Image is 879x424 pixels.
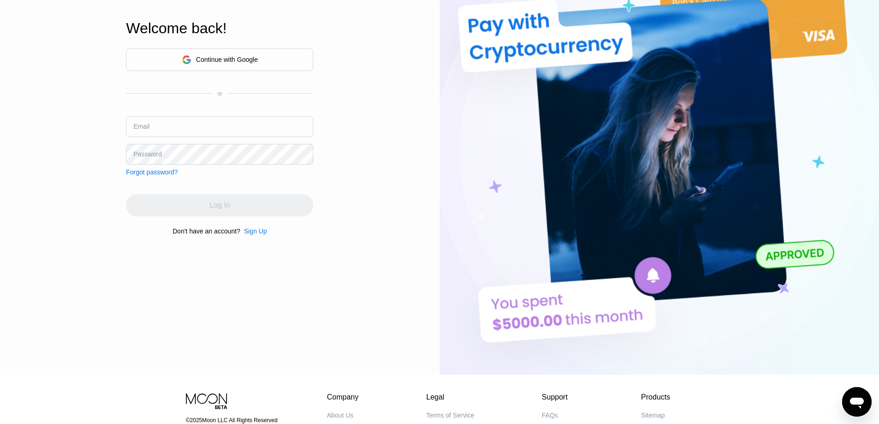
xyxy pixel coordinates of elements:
[327,393,359,401] div: Company
[217,90,222,97] div: or
[126,168,178,176] div: Forgot password?
[126,20,313,37] div: Welcome back!
[327,412,354,419] div: About Us
[641,393,670,401] div: Products
[240,227,267,235] div: Sign Up
[426,393,474,401] div: Legal
[196,56,258,63] div: Continue with Google
[542,412,558,419] div: FAQs
[186,417,286,424] div: © 2025 Moon LLC All Rights Reserved
[542,393,574,401] div: Support
[842,387,872,417] iframe: Button to launch messaging window
[426,412,474,419] div: Terms of Service
[641,412,664,419] div: Sitemap
[126,48,313,71] div: Continue with Google
[173,227,240,235] div: Don't have an account?
[244,227,267,235] div: Sign Up
[133,123,149,130] div: Email
[133,150,161,158] div: Password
